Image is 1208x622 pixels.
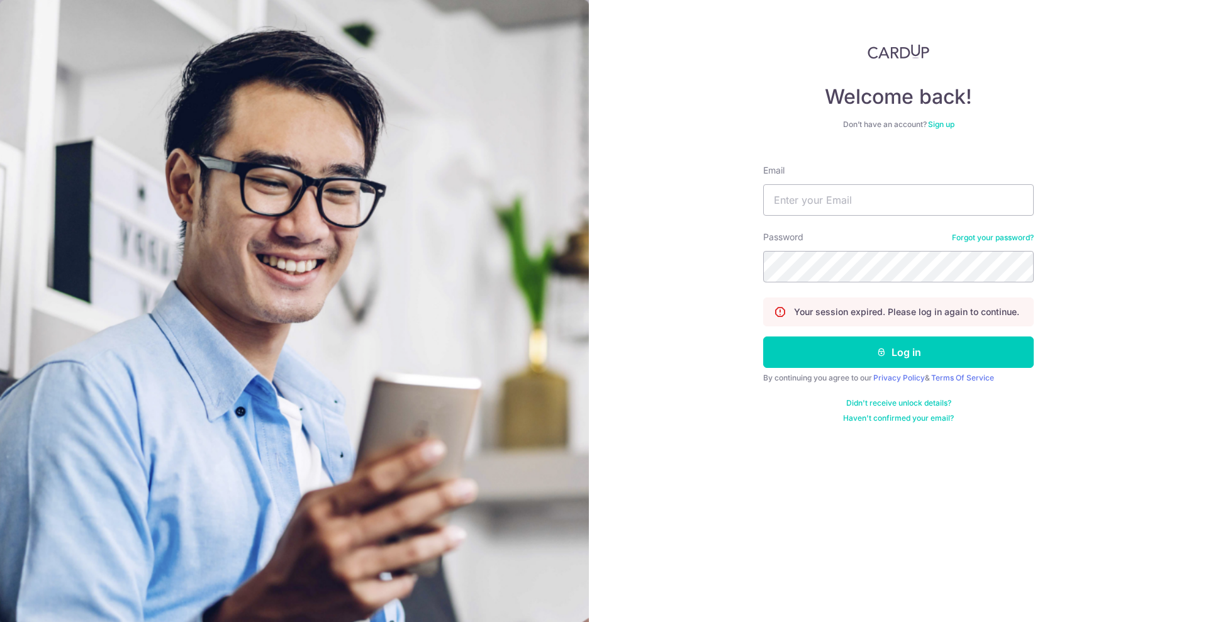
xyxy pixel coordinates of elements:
[794,306,1019,318] p: Your session expired. Please log in again to continue.
[763,84,1034,109] h4: Welcome back!
[931,373,994,382] a: Terms Of Service
[873,373,925,382] a: Privacy Policy
[843,413,954,423] a: Haven't confirmed your email?
[763,373,1034,383] div: By continuing you agree to our &
[763,184,1034,216] input: Enter your Email
[928,119,954,129] a: Sign up
[763,164,785,177] label: Email
[763,231,803,243] label: Password
[868,44,929,59] img: CardUp Logo
[846,398,951,408] a: Didn't receive unlock details?
[952,233,1034,243] a: Forgot your password?
[763,119,1034,130] div: Don’t have an account?
[763,336,1034,368] button: Log in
